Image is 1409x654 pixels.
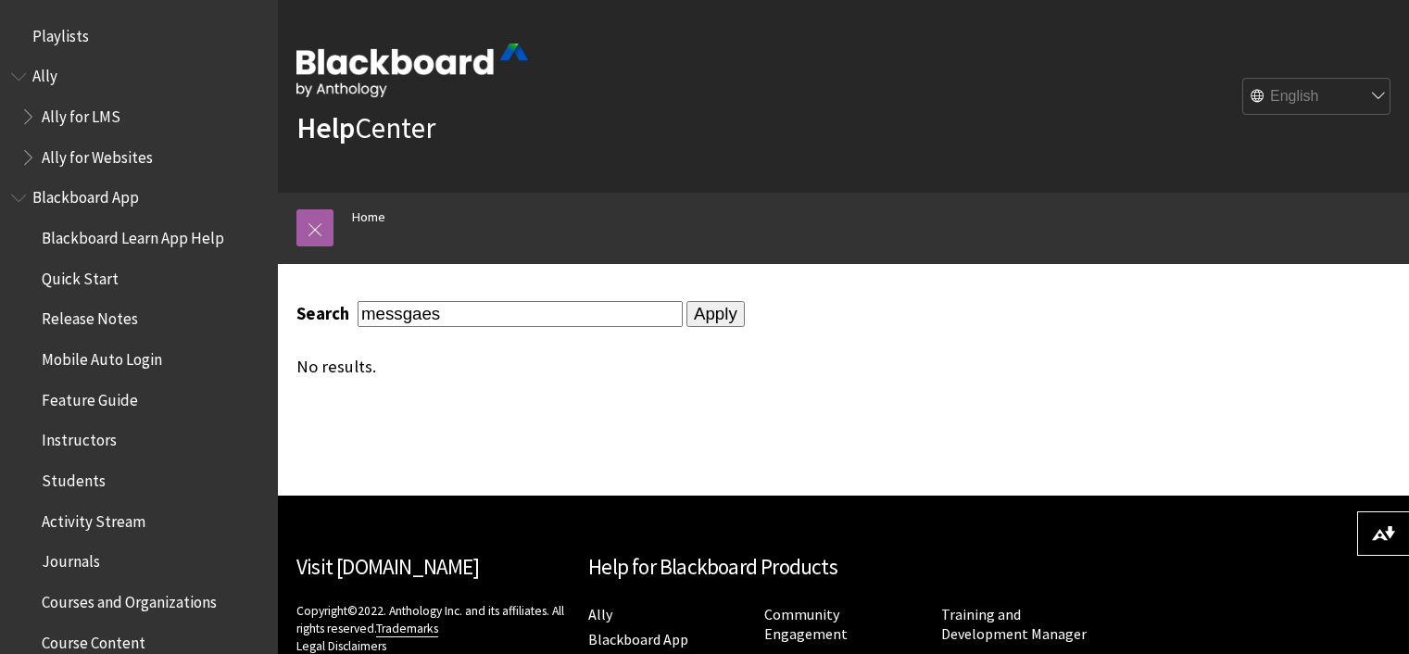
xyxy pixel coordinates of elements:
[42,506,145,531] span: Activity Stream
[296,44,528,97] img: Blackboard by Anthology
[42,263,119,288] span: Quick Start
[42,344,162,369] span: Mobile Auto Login
[42,627,145,652] span: Course Content
[11,61,267,173] nav: Book outline for Anthology Ally Help
[42,425,117,450] span: Instructors
[42,304,138,329] span: Release Notes
[42,586,217,611] span: Courses and Organizations
[941,605,1087,644] a: Training and Development Manager
[376,621,438,637] a: Trademarks
[764,605,848,644] a: Community Engagement
[1243,79,1391,116] select: Site Language Selector
[42,101,120,126] span: Ally for LMS
[352,206,385,229] a: Home
[588,551,1099,584] h2: Help for Blackboard Products
[296,303,354,324] label: Search
[296,357,1116,377] div: No results.
[11,20,267,52] nav: Book outline for Playlists
[588,605,612,624] a: Ally
[42,222,224,247] span: Blackboard Learn App Help
[42,384,138,409] span: Feature Guide
[32,182,139,208] span: Blackboard App
[32,61,57,86] span: Ally
[42,465,106,490] span: Students
[296,109,355,146] strong: Help
[42,547,100,572] span: Journals
[296,553,479,580] a: Visit [DOMAIN_NAME]
[42,142,153,167] span: Ally for Websites
[296,109,435,146] a: HelpCenter
[588,630,688,649] a: Blackboard App
[32,20,89,45] span: Playlists
[686,301,745,327] input: Apply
